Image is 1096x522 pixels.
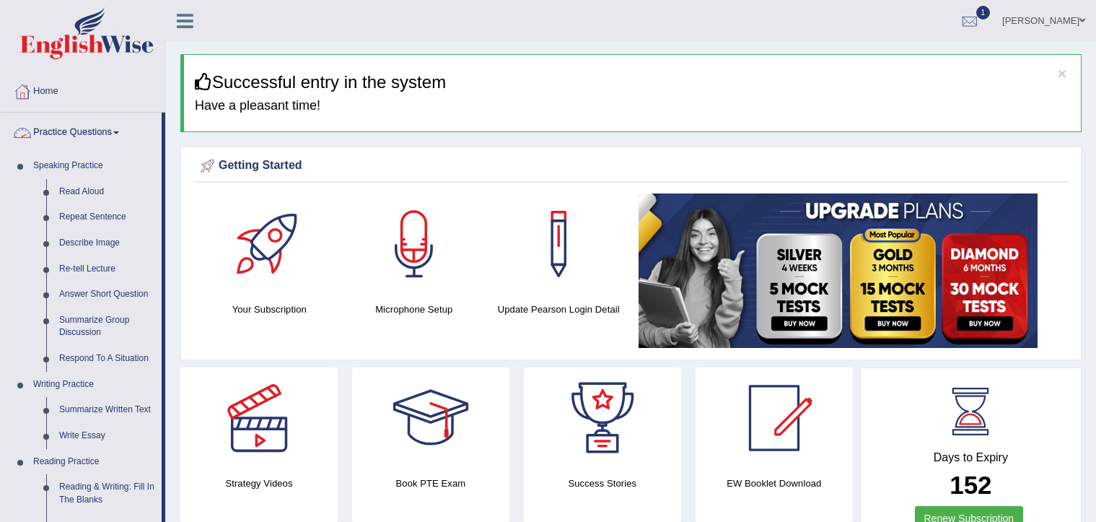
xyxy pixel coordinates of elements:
[197,155,1065,177] div: Getting Started
[352,476,509,491] h4: Book PTE Exam
[1,71,165,108] a: Home
[27,153,162,179] a: Speaking Practice
[524,476,681,491] h4: Success Stories
[494,302,624,317] h4: Update Pearson Login Detail
[53,308,162,346] a: Summarize Group Discussion
[639,193,1038,348] img: small5.jpg
[877,451,1065,464] h4: Days to Expiry
[53,204,162,230] a: Repeat Sentence
[53,423,162,449] a: Write Essay
[53,230,162,256] a: Describe Image
[53,179,162,205] a: Read Aloud
[976,6,991,19] span: 1
[349,302,480,317] h4: Microphone Setup
[53,282,162,308] a: Answer Short Question
[53,397,162,423] a: Summarize Written Text
[53,346,162,372] a: Respond To A Situation
[696,476,853,491] h4: EW Booklet Download
[53,474,162,513] a: Reading & Writing: Fill In The Blanks
[195,99,1070,113] h4: Have a pleasant time!
[204,302,335,317] h4: Your Subscription
[1058,66,1066,81] button: ×
[1,113,162,149] a: Practice Questions
[53,256,162,282] a: Re-tell Lecture
[27,372,162,398] a: Writing Practice
[195,73,1070,92] h3: Successful entry in the system
[27,449,162,475] a: Reading Practice
[180,476,338,491] h4: Strategy Videos
[950,471,991,499] b: 152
